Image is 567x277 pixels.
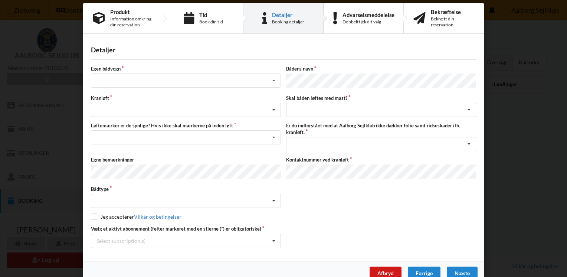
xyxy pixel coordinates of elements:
[286,65,476,72] label: Bådens navn
[343,19,394,25] div: Dobbelttjek dit valg
[110,16,153,28] div: Information omkring din reservation
[91,186,281,192] label: Bådtype
[343,12,394,18] div: Advarselsmeddelelse
[96,238,145,244] div: Select subscription(s)
[199,12,223,18] div: Tid
[431,9,474,15] div: Bekræftelse
[286,122,476,136] label: Er du indforstået med at Aalborg Sejlklub ikke dækker folie samt ridseskader ifb. kranløft.
[199,19,223,25] div: Book din tid
[272,12,304,18] div: Detaljer
[91,65,281,72] label: Egen bådvogn
[91,46,476,54] div: Detaljer
[91,214,181,220] label: Jeg accepterer
[286,156,476,163] label: Kontaktnummer ved kranløft
[431,16,474,28] div: Bekræft din reservation
[286,95,476,101] label: Skal båden løftes med mast?
[91,122,281,129] label: Løftemærker er de synlige? Hvis ikke skal mærkerne på inden løft
[91,95,281,101] label: Kranløft
[91,156,281,163] label: Egne bemærkninger
[134,214,181,220] a: Vilkår og betingelser
[91,225,281,232] label: Vælg et aktivt abonnement (felter markeret med en stjerne (*) er obligatoriske)
[110,9,153,15] div: Produkt
[272,19,304,25] div: Booking detaljer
